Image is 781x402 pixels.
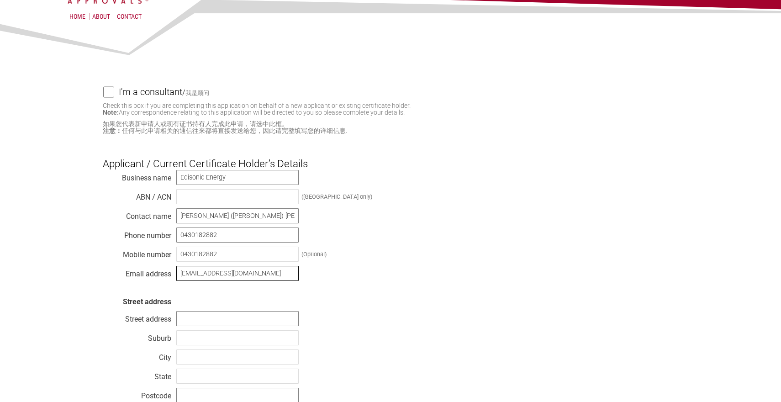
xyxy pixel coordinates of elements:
small: 如果您代表新申请人或现有证书持有人完成此申请，请选中此框。 任何与此申请相关的通信往来都将直接发送给您，因此请完整填写您的详细信息. [103,121,678,134]
div: Street address [103,312,171,322]
small: 我是顾问 [185,90,209,96]
div: City [103,351,171,360]
div: Business name [103,171,171,180]
div: Phone number [103,229,171,238]
a: About [89,13,113,20]
a: Home [69,13,85,20]
a: Contact [117,13,142,20]
div: Suburb [103,332,171,341]
strong: Note: [103,109,119,116]
h3: Applicant / Current Certificate Holder’s Details [103,143,678,170]
div: ABN / ACN [103,190,171,200]
div: ([GEOGRAPHIC_DATA] only) [301,193,372,200]
div: Email address [103,267,171,276]
small: Check this box if you are completing this application on behalf of a new applicant or existing ce... [103,102,411,116]
div: Contact name [103,210,171,219]
strong: 注意： [103,127,122,134]
label: / [119,86,678,97]
h4: I'm a consultant [119,82,182,102]
div: Mobile number [103,248,171,257]
strong: Street address [123,297,171,306]
div: (Optional) [301,251,327,258]
div: State [103,370,171,379]
div: Postcode [103,389,171,398]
